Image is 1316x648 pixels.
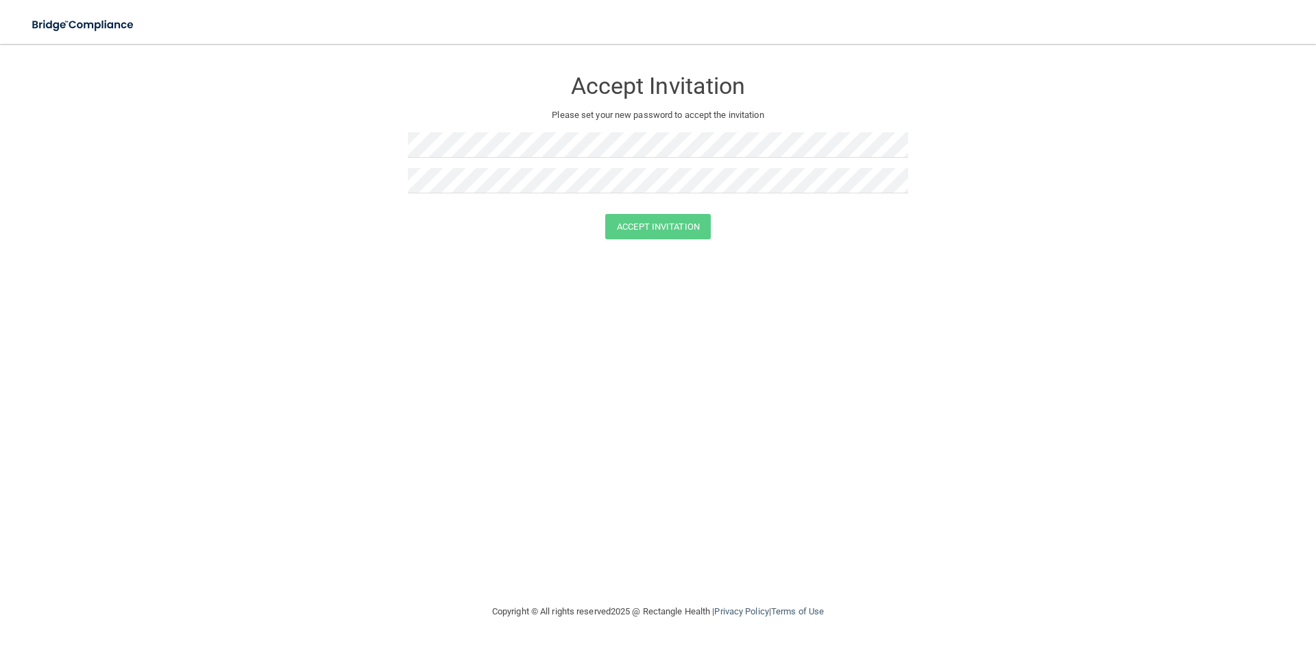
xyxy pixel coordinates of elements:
a: Privacy Policy [714,606,768,616]
div: Copyright © All rights reserved 2025 @ Rectangle Health | | [408,590,908,634]
h3: Accept Invitation [408,73,908,99]
img: bridge_compliance_login_screen.278c3ca4.svg [21,11,147,39]
button: Accept Invitation [605,214,711,239]
a: Terms of Use [771,606,824,616]
p: Please set your new password to accept the invitation [418,107,898,123]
